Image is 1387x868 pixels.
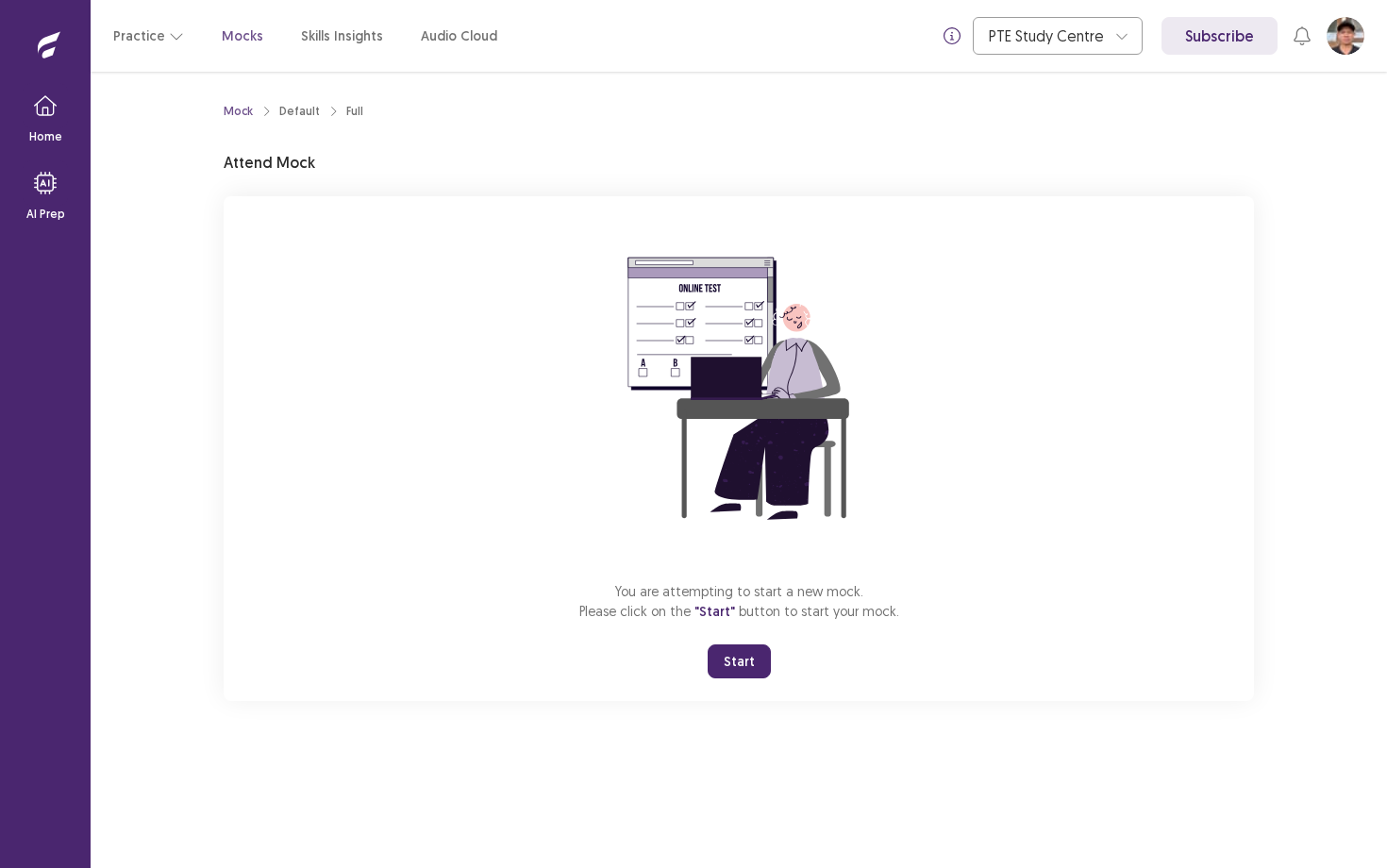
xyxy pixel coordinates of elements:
a: Mocks [222,26,263,46]
a: Skills Insights [301,26,383,46]
p: Attend Mock [224,151,315,174]
div: Default [279,103,320,120]
div: Full [346,103,363,120]
button: Start [708,644,771,678]
div: PTE Study Centre [989,18,1106,54]
button: info [935,19,969,53]
p: Home [29,128,62,145]
nav: breadcrumb [224,103,363,120]
a: Subscribe [1161,17,1278,55]
button: User Profile Image [1327,17,1364,55]
img: attend-mock [569,219,909,559]
p: AI Prep [26,206,65,223]
button: Practice [113,19,184,53]
span: "Start" [694,603,735,620]
a: Audio Cloud [421,26,497,46]
p: You are attempting to start a new mock. Please click on the button to start your mock. [579,581,899,622]
a: Mock [224,103,253,120]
